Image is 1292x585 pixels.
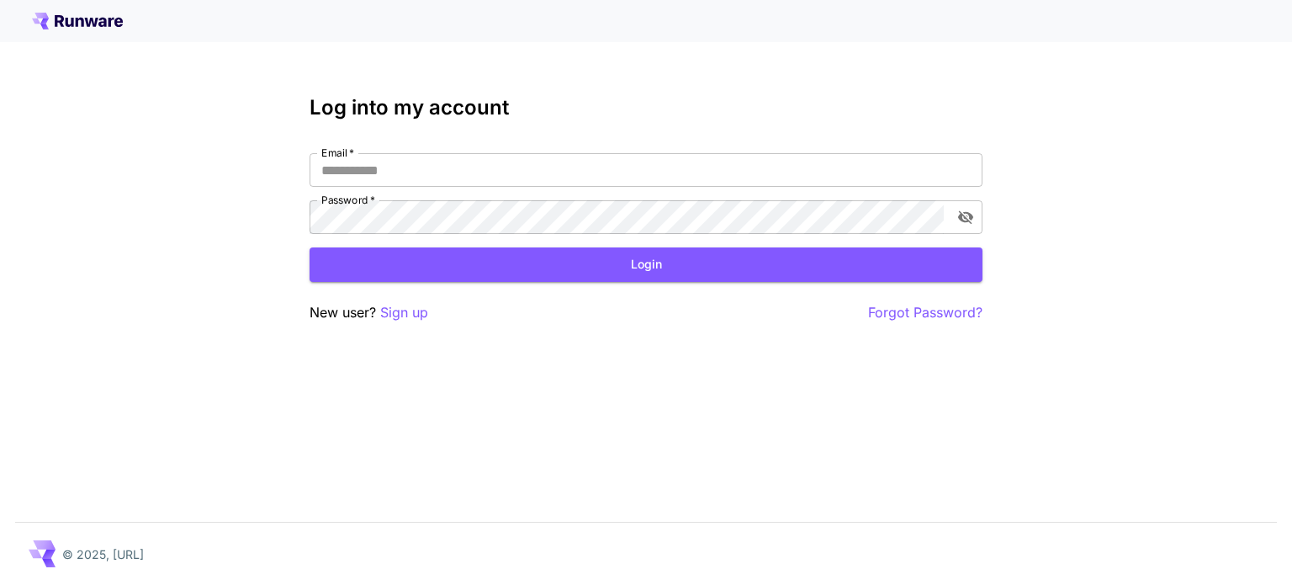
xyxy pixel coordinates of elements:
[321,146,354,160] label: Email
[321,193,375,207] label: Password
[950,202,981,232] button: toggle password visibility
[310,247,982,282] button: Login
[380,302,428,323] button: Sign up
[310,96,982,120] h3: Log into my account
[310,302,428,323] p: New user?
[62,545,144,563] p: © 2025, [URL]
[868,302,982,323] button: Forgot Password?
